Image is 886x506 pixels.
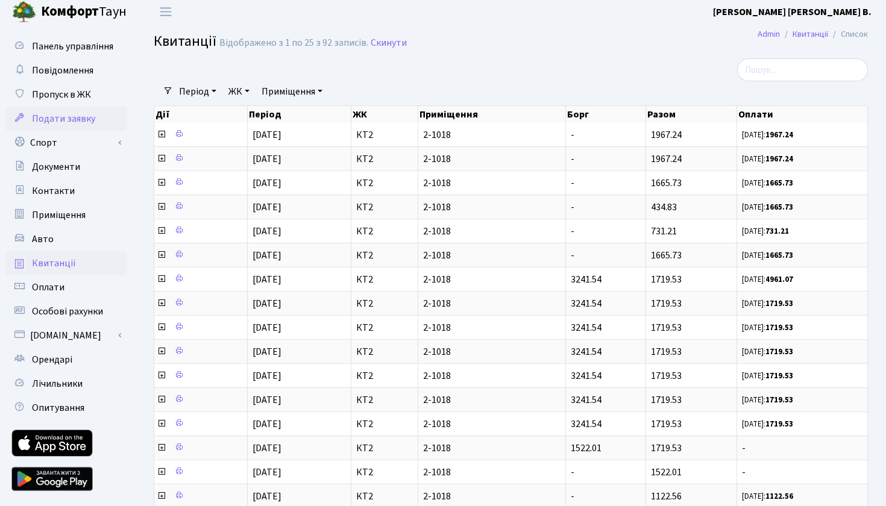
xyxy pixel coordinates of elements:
span: - [571,128,574,142]
a: Квитанції [6,251,127,275]
span: 2-1018 [423,323,561,333]
span: КТ2 [356,347,412,357]
span: [DATE] [253,297,281,310]
a: Приміщення [257,81,327,102]
b: 731.21 [765,226,789,237]
span: - [571,176,574,190]
b: 1665.73 [765,202,793,213]
span: Особові рахунки [32,305,103,318]
small: [DATE]: [742,419,793,429]
span: 1967.24 [651,152,682,166]
a: Особові рахунки [6,299,127,323]
span: 3241.54 [571,321,602,334]
b: 1719.53 [765,322,793,333]
span: 1522.01 [571,442,602,455]
a: Лічильники [6,372,127,396]
small: [DATE]: [742,178,793,189]
span: - [571,152,574,166]
small: [DATE]: [742,346,793,357]
span: 1665.73 [651,176,682,190]
span: 1665.73 [651,249,682,262]
span: [DATE] [253,393,281,407]
span: 434.83 [651,201,677,214]
span: КТ2 [356,323,412,333]
span: КТ2 [356,154,412,164]
a: Квитанції [793,28,828,40]
input: Пошук... [737,58,868,81]
span: Документи [32,160,80,173]
span: [DATE] [253,466,281,479]
b: 1665.73 [765,250,793,261]
span: [DATE] [253,321,281,334]
span: 2-1018 [423,467,561,477]
span: КТ2 [356,130,412,140]
span: 2-1018 [423,443,561,453]
small: [DATE]: [742,298,793,309]
b: 1122.56 [765,491,793,502]
li: Список [828,28,868,41]
span: Повідомлення [32,64,93,77]
span: 1719.53 [651,345,682,358]
span: 2-1018 [423,299,561,308]
span: [DATE] [253,490,281,503]
th: Разом [646,106,737,123]
small: [DATE]: [742,202,793,213]
a: Контакти [6,179,127,203]
th: Оплати [737,106,868,123]
span: 1719.53 [651,369,682,383]
span: Лічильники [32,377,83,390]
b: Комфорт [41,2,99,21]
span: 1967.24 [651,128,682,142]
b: 1719.53 [765,346,793,357]
b: 1665.73 [765,178,793,189]
a: Документи [6,155,127,179]
span: [DATE] [253,273,281,286]
small: [DATE]: [742,491,793,502]
nav: breadcrumb [740,22,886,47]
a: Admin [758,28,780,40]
small: [DATE]: [742,274,793,285]
span: Авто [32,233,54,246]
span: 2-1018 [423,226,561,236]
span: - [571,249,574,262]
span: 3241.54 [571,297,602,310]
span: [DATE] [253,152,281,166]
span: 2-1018 [423,492,561,501]
a: [PERSON_NAME] [PERSON_NAME] В. [713,5,872,19]
b: 4961.07 [765,274,793,285]
button: Переключити навігацію [151,2,181,22]
span: КТ2 [356,202,412,212]
span: Таун [41,2,127,22]
th: Приміщення [418,106,566,123]
b: 1967.24 [765,154,793,164]
span: 2-1018 [423,251,561,260]
span: 2-1018 [423,275,561,284]
span: 2-1018 [423,178,561,188]
span: [DATE] [253,176,281,190]
span: КТ2 [356,395,412,405]
span: 2-1018 [423,419,561,429]
span: 1719.53 [651,321,682,334]
span: Квитанції [32,257,76,270]
span: Опитування [32,401,84,414]
span: [DATE] [253,225,281,238]
span: 1719.53 [651,442,682,455]
span: Оплати [32,281,64,294]
span: - [571,201,574,214]
small: [DATE]: [742,130,793,140]
span: 3241.54 [571,273,602,286]
span: 2-1018 [423,154,561,164]
span: 1719.53 [651,417,682,431]
a: Подати заявку [6,107,127,131]
b: 1967.24 [765,130,793,140]
span: КТ2 [356,251,412,260]
span: - [742,467,862,477]
a: Орендарі [6,348,127,372]
span: 1122.56 [651,490,682,503]
span: 2-1018 [423,130,561,140]
a: Скинути [371,37,407,49]
th: Період [248,106,351,123]
span: Квитанції [154,31,216,52]
span: - [571,466,574,479]
span: КТ2 [356,467,412,477]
